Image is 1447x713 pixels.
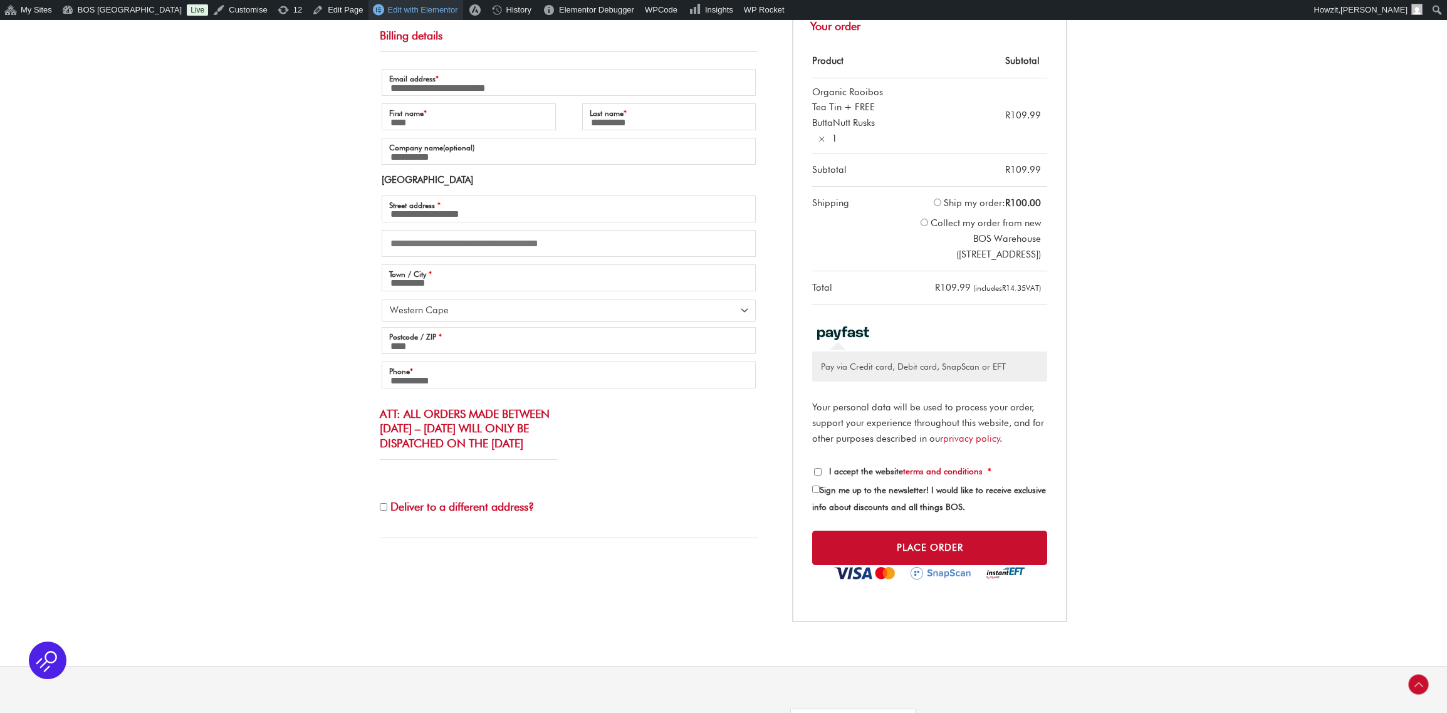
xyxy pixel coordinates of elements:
[812,271,901,305] th: Total
[812,531,1047,565] button: Place order
[390,500,534,513] span: Deliver to a different address?
[901,44,1047,78] th: Subtotal
[935,282,971,293] bdi: 109.99
[792,1,1067,44] h3: Your order
[814,468,822,476] input: I accept the websiteterms and conditions *
[380,503,387,511] input: Deliver to a different address?
[812,400,1047,446] p: Your personal data will be used to process your order, support your experience throughout this we...
[380,16,758,52] h3: Billing details
[821,360,1038,373] p: Pay via Credit card, Debit card, SnapScan or EFT
[935,282,940,293] span: R
[973,283,1041,293] small: (includes VAT)
[382,299,756,322] span: Province
[1005,110,1010,121] span: R
[1002,283,1006,293] span: R
[818,131,837,147] strong: × 1
[388,5,458,14] span: Edit with Elementor
[1340,5,1408,14] span: [PERSON_NAME]
[812,187,901,271] th: Shipping
[1005,164,1041,175] bdi: 109.99
[390,304,736,316] span: Western Cape
[380,394,558,460] h3: ATT: ALL ORDERS MADE BETWEEN [DATE] – [DATE] WILL ONLY BE DISPATCHED ON THE [DATE]
[187,4,208,16] a: Live
[931,217,1041,260] label: Collect my order from new BOS Warehouse ([STREET_ADDRESS])
[903,466,983,476] a: terms and conditions
[986,567,1025,580] img: Pay with InstantEFT
[382,174,473,185] strong: [GEOGRAPHIC_DATA]
[812,154,901,187] th: Subtotal
[1005,110,1041,121] bdi: 109.99
[812,85,894,131] div: Organic Rooibos Tea Tin + FREE ButtaNutt Rusks
[829,466,983,476] span: I accept the website
[1005,197,1010,209] span: R
[943,433,1000,444] a: privacy policy
[1005,164,1010,175] span: R
[1002,283,1026,293] span: 14.35
[911,567,971,580] img: Pay with SnapScan
[705,5,733,14] span: Insights
[812,44,901,78] th: Product
[812,485,1046,512] span: Sign me up to the newsletter! I would like to receive exclusive info about discounts and all thin...
[988,466,991,476] abbr: required
[1005,197,1041,209] bdi: 100.00
[944,197,1041,209] label: Ship my order:
[380,1,1067,623] form: Checkout
[834,567,896,580] img: Pay with Visa and Mastercard
[812,486,820,493] input: Sign me up to the newsletter! I would like to receive exclusive info about discounts and all thin...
